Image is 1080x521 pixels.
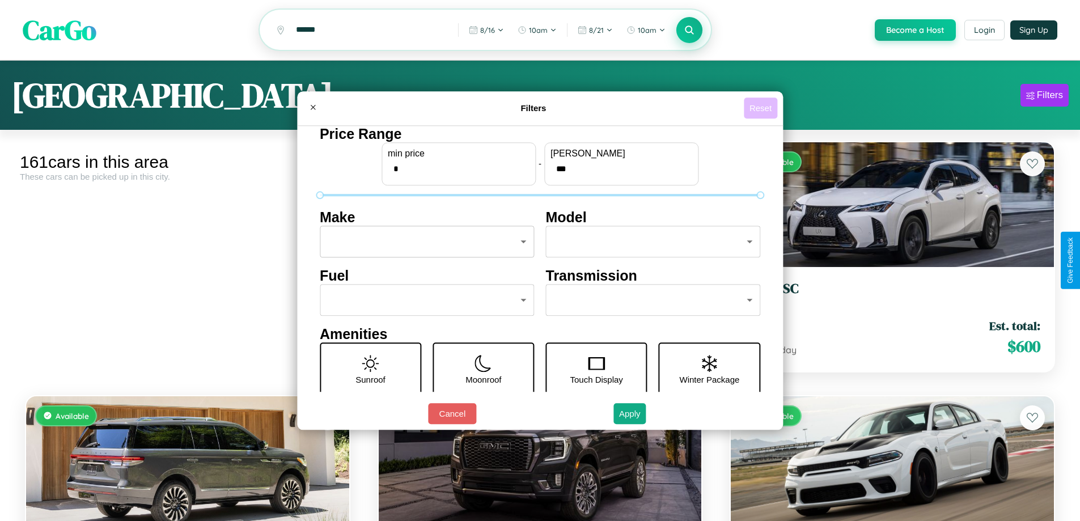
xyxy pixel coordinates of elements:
[964,20,1005,40] button: Login
[463,21,510,39] button: 8/16
[638,26,657,35] span: 10am
[572,21,619,39] button: 8/21
[613,403,646,424] button: Apply
[550,149,692,159] label: [PERSON_NAME]
[680,372,740,387] p: Winter Package
[355,372,386,387] p: Sunroof
[320,268,535,284] h4: Fuel
[773,344,797,355] span: / day
[480,26,495,35] span: 8 / 16
[546,268,761,284] h4: Transmission
[320,126,760,142] h4: Price Range
[744,98,777,118] button: Reset
[744,281,1040,308] a: Lexus SC2017
[20,153,355,172] div: 161 cars in this area
[428,403,476,424] button: Cancel
[320,209,535,226] h4: Make
[1020,84,1069,107] button: Filters
[323,103,744,113] h4: Filters
[23,11,96,49] span: CarGo
[621,21,671,39] button: 10am
[875,19,956,41] button: Become a Host
[388,149,530,159] label: min price
[989,317,1040,334] span: Est. total:
[1007,335,1040,358] span: $ 600
[539,156,541,171] p: -
[744,281,1040,297] h3: Lexus SC
[1037,90,1063,101] div: Filters
[320,326,760,342] h4: Amenities
[546,209,761,226] h4: Model
[1066,238,1074,283] div: Give Feedback
[589,26,604,35] span: 8 / 21
[529,26,548,35] span: 10am
[20,172,355,181] div: These cars can be picked up in this city.
[512,21,562,39] button: 10am
[465,372,501,387] p: Moonroof
[11,72,333,118] h1: [GEOGRAPHIC_DATA]
[570,372,622,387] p: Touch Display
[56,411,89,421] span: Available
[1010,20,1057,40] button: Sign Up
